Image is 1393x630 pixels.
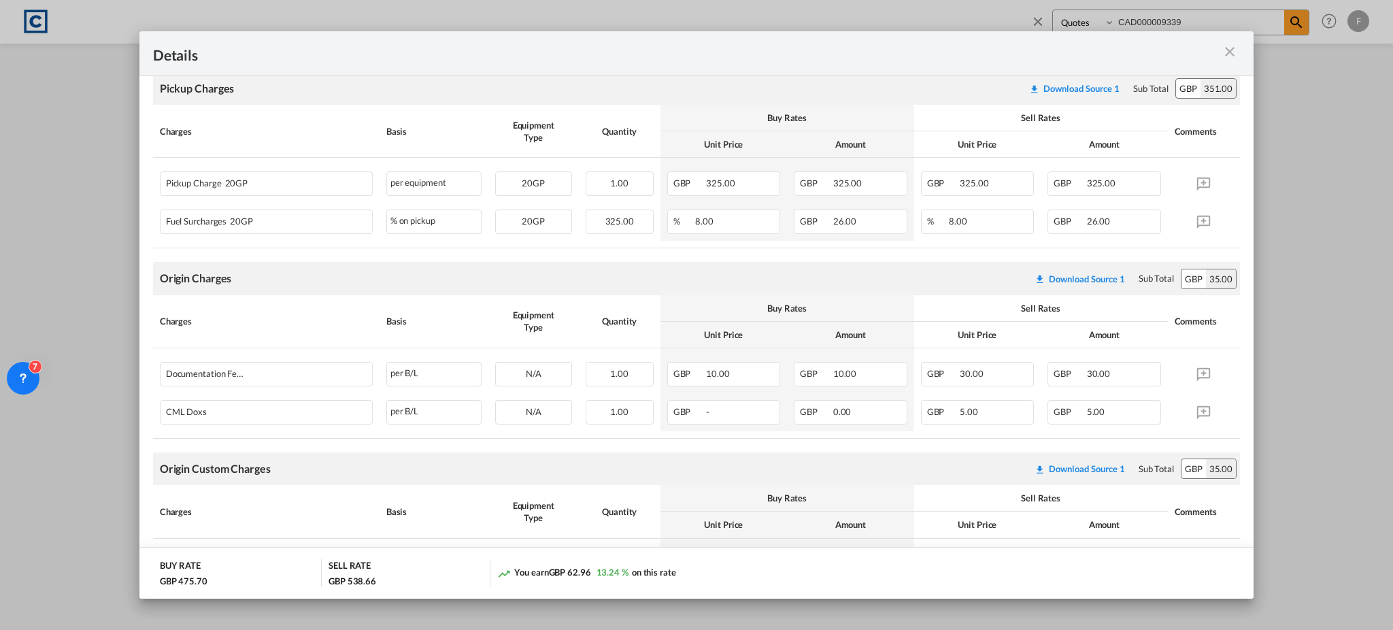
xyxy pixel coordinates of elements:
div: Details [153,45,1132,62]
div: BUY RATE [160,559,201,575]
div: Sell Rates [921,112,1161,124]
div: Sub Total [1139,463,1174,475]
div: SELL RATE [329,559,371,575]
div: Download original source rate sheet [1022,83,1126,94]
div: 35.00 [1206,269,1237,288]
div: GBP [1176,79,1201,98]
th: Unit Price [660,322,787,348]
md-icon: icon-close m-3 fg-AAA8AD cursor [1222,44,1238,60]
button: Download original source rate sheet [1028,457,1132,481]
button: Download original source rate sheet [1022,76,1126,101]
div: Documentation Fee Origin [166,363,316,379]
div: GBP [1181,269,1206,288]
div: Pickup Charges [160,81,235,96]
md-icon: icon-download [1035,464,1045,475]
div: Pickup Charge [166,172,316,188]
span: GBP [927,406,958,417]
th: Unit Price [914,512,1041,538]
div: Basis [386,505,482,518]
span: GBP [927,178,958,188]
span: % [927,216,947,227]
th: Unit Price [660,512,787,538]
span: 8.00 [949,216,967,227]
div: Quantity [586,505,654,518]
span: 5.00 [960,406,978,417]
div: 35.00 [1206,459,1237,478]
div: Buy Rates [667,302,907,314]
div: Origin Charges [160,271,232,286]
span: 30.00 [960,368,984,379]
div: Origin Custom Charges [160,461,271,476]
span: GBP [673,368,705,379]
div: Download Source 1 [1049,463,1125,474]
div: Quantity [586,125,654,137]
span: N/A [526,368,541,379]
span: GBP [800,178,831,188]
div: Download original source rate sheet [1035,273,1125,284]
div: Buy Rates [667,492,907,504]
span: 325.00 [605,216,634,227]
span: 1.00 [610,368,628,379]
span: GBP [800,368,831,379]
md-icon: icon-download [1035,273,1045,284]
th: Comments [1168,105,1241,158]
div: Sell Rates [921,302,1161,314]
span: 20GP [522,216,545,227]
th: Amount [1041,131,1167,158]
th: Unit Price [914,131,1041,158]
span: GBP 62.96 [549,567,591,578]
span: 325.00 [960,178,988,188]
th: Amount [1041,512,1167,538]
md-icon: icon-trending-up [497,567,511,580]
span: 0.00 [833,406,852,417]
div: Charges [160,315,373,327]
th: Amount [787,131,913,158]
th: Amount [787,322,913,348]
div: Sub Total [1133,82,1169,95]
span: 13.24 % [597,567,628,578]
div: Download Source 1 [1043,83,1120,94]
div: 351.00 [1201,79,1236,98]
span: 325.00 [833,178,862,188]
span: 10.00 [833,368,857,379]
span: GBP [927,368,958,379]
span: GBP [673,178,705,188]
div: Equipment Type [495,119,572,144]
div: Buy Rates [667,112,907,124]
div: Sub Total [1139,272,1174,284]
span: 1.00 [610,178,628,188]
span: 325.00 [706,178,735,188]
th: Amount [1041,322,1167,348]
div: per B/L [386,362,482,386]
div: Download original source rate sheet [1029,83,1120,94]
th: Unit Price [914,322,1041,348]
span: % [673,216,694,227]
div: Charges [160,505,373,518]
span: 1.00 [610,406,628,417]
span: - [706,406,709,417]
div: Download original source rate sheet [1035,463,1125,474]
button: Download original source rate sheet [1028,267,1132,291]
span: 20GP [522,178,545,188]
span: 26.00 [1087,216,1111,227]
span: 26.00 [833,216,857,227]
span: 30.00 [1087,368,1111,379]
div: GBP 475.70 [160,575,207,587]
span: 325.00 [1087,178,1115,188]
div: Quantity [586,315,654,327]
div: Basis [386,315,482,327]
div: Equipment Type [495,499,572,524]
md-dialog: Pickup Door ... [139,31,1254,598]
div: CML Doxs [166,401,316,417]
span: GBP [800,216,831,227]
span: GBP [1054,216,1085,227]
div: Download Source 1 [1049,273,1125,284]
div: Download original source rate sheet [1028,463,1132,474]
div: GBP [1181,459,1206,478]
div: Charges [160,125,373,137]
th: Amount [787,512,913,538]
span: GBP [1054,406,1085,417]
span: 20GP [222,178,248,188]
span: GBP [673,406,705,417]
span: 8.00 [695,216,714,227]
